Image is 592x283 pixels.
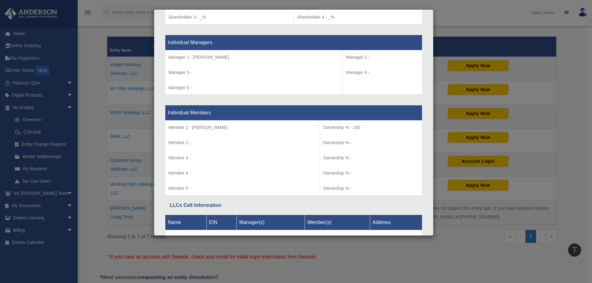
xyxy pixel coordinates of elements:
[370,215,422,230] th: Address
[168,69,339,76] p: Manager 3 -
[168,53,339,61] p: Manager 1 - [PERSON_NAME]
[168,124,317,131] p: Member 1 - [PERSON_NAME]
[323,124,419,131] p: Ownership % - 100
[323,169,419,177] p: Ownership % -
[206,215,236,230] th: EIN
[165,230,422,245] td: No LLC Cells Found for Entity
[323,154,419,162] p: Ownership % -
[168,84,339,92] p: Manager 5 -
[170,201,418,210] div: LLCs Cell Information
[165,105,422,121] th: Individual Members
[346,53,419,61] p: Manager 2 -
[168,139,317,147] p: Member 2 -
[168,169,317,177] p: Member 4 -
[168,185,317,192] p: Member 5 -
[305,215,370,230] th: Member(s)
[297,13,419,21] p: Shareholder 4 - _%
[323,139,419,147] p: Ownership % -
[165,35,422,50] th: Individual Managers
[165,215,207,230] th: Name
[323,185,419,192] p: Ownership % -
[236,215,305,230] th: Manager(s)
[168,154,317,162] p: Member 3 -
[346,69,419,76] p: Manager 4 -
[168,13,291,21] p: Shareholder 3 - _%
